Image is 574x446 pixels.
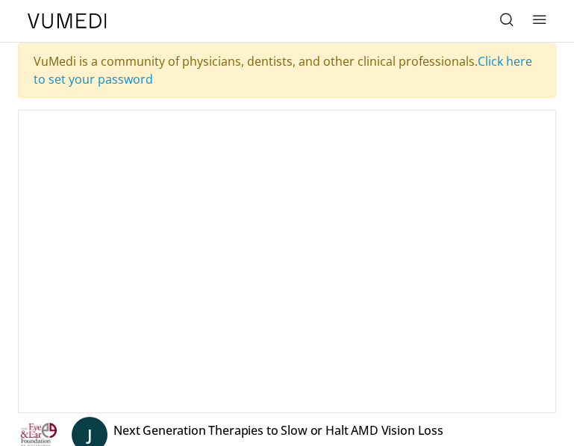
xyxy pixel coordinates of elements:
video-js: Video Player [19,111,555,412]
div: VuMedi is a community of physicians, dentists, and other clinical professionals. [18,43,556,98]
img: VuMedi Logo [28,13,107,28]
